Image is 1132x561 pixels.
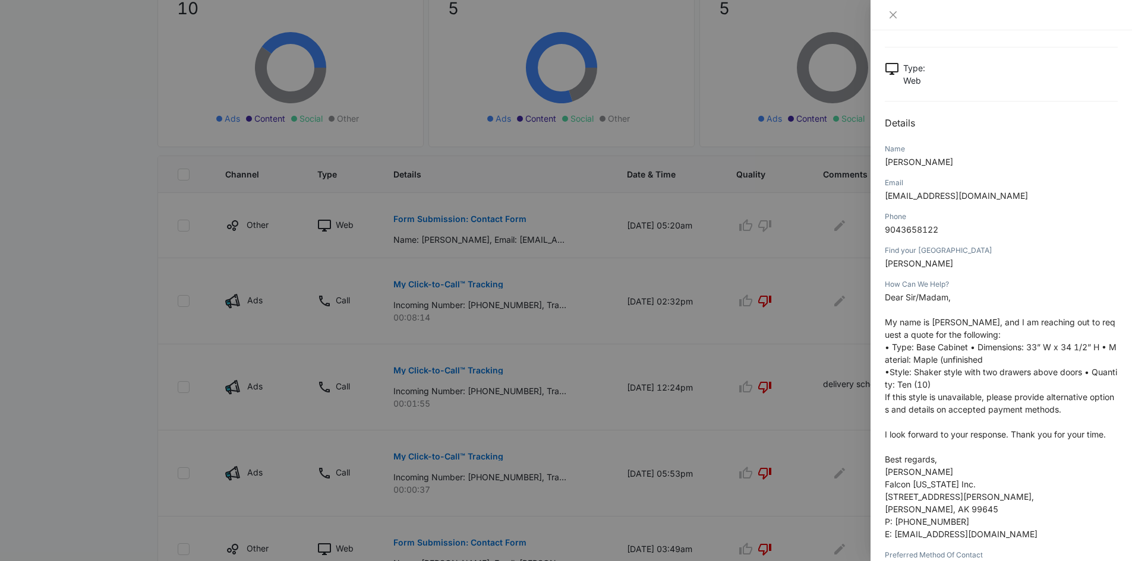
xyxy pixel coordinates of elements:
[885,279,1118,290] div: How Can We Help?
[885,429,1106,439] span: I look forward to your response. Thank you for your time.
[885,245,1118,256] div: Find your [GEOGRAPHIC_DATA]
[885,144,1118,154] div: Name
[885,224,938,234] span: 9043658122
[885,516,969,527] span: P: [PHONE_NUMBER]
[885,342,1117,365] span: •⁠ ⁠Type: Base Cabinet • Dimensions: 33” W x 34 1/2” H • Material: Maple (unfinished
[885,492,1034,502] span: [STREET_ADDRESS][PERSON_NAME],
[885,467,953,477] span: [PERSON_NAME]
[885,191,1028,201] span: [EMAIL_ADDRESS][DOMAIN_NAME]
[885,292,951,302] span: Dear Sir/Madam,
[903,62,925,74] p: Type :
[885,392,1114,414] span: If this style is unavailable, please provide alternative options and details on accepted payment ...
[885,9,901,20] button: Close
[885,550,1118,560] div: Preferred Method Of Contact
[885,504,998,514] span: [PERSON_NAME], AK 99645
[885,157,953,167] span: [PERSON_NAME]
[885,479,976,489] span: Falcon [US_STATE] Inc.
[885,258,953,268] span: [PERSON_NAME]
[885,367,1117,389] span: •Style: Shaker style with two drawers above doors • Quantity: Ten (10)
[885,529,1038,539] span: E: [EMAIL_ADDRESS][DOMAIN_NAME]
[885,178,1118,188] div: Email
[903,74,925,87] p: Web
[888,10,898,20] span: close
[885,317,1115,340] span: My name is [PERSON_NAME], and I am reaching out to request a quote for the following:
[885,116,1118,130] h2: Details
[885,454,937,464] span: Best regards,
[885,211,1118,222] div: Phone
